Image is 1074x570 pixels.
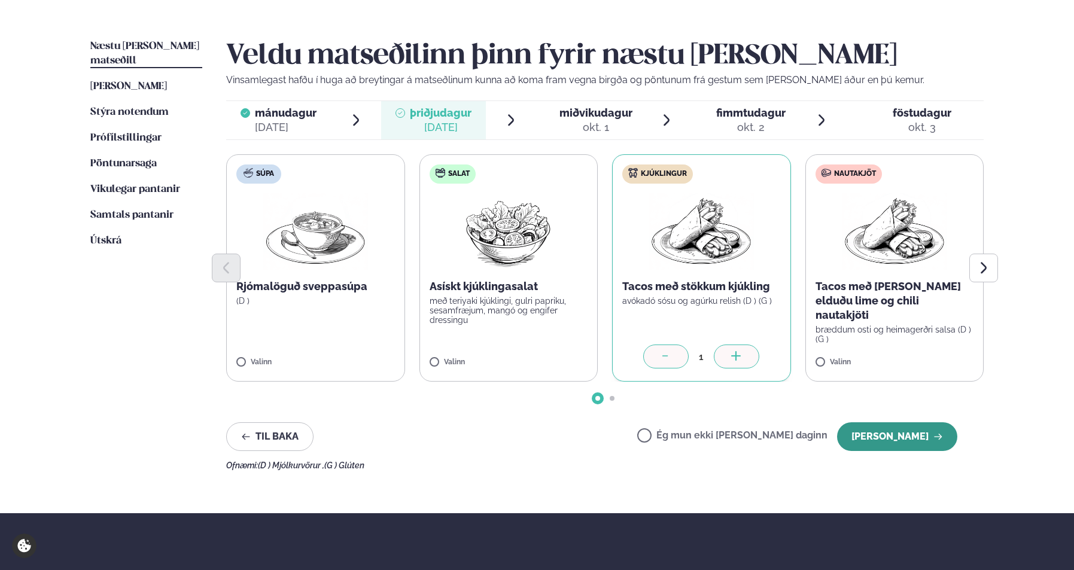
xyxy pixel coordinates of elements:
[822,168,831,178] img: beef.svg
[816,279,974,322] p: Tacos með [PERSON_NAME] elduðu lime og chili nautakjöti
[837,422,957,451] button: [PERSON_NAME]
[689,350,714,364] div: 1
[90,133,162,143] span: Prófílstillingar
[90,81,167,92] span: [PERSON_NAME]
[90,157,157,171] a: Pöntunarsaga
[622,296,781,306] p: avókadó sósu og agúrku relish (D ) (G )
[430,279,588,294] p: Asískt kjúklingasalat
[610,396,614,401] span: Go to slide 2
[90,158,157,169] span: Pöntunarsaga
[90,107,169,117] span: Stýra notendum
[90,208,174,222] a: Samtals pantanir
[559,106,632,119] span: miðvikudagur
[226,461,984,470] div: Ofnæmi:
[256,169,274,179] span: Súpa
[410,106,471,119] span: þriðjudagur
[716,106,786,119] span: fimmtudagur
[834,169,876,179] span: Nautakjöt
[236,296,395,306] p: (D )
[448,169,470,179] span: Salat
[628,168,638,178] img: chicken.svg
[12,534,36,558] a: Cookie settings
[842,193,947,270] img: Wraps.png
[258,461,324,470] span: (D ) Mjólkurvörur ,
[90,182,180,197] a: Vikulegar pantanir
[893,106,951,119] span: föstudagur
[816,325,974,344] p: bræddum osti og heimagerðri salsa (D ) (G )
[649,193,754,270] img: Wraps.png
[90,131,162,145] a: Prófílstillingar
[255,106,317,119] span: mánudagur
[90,80,167,94] a: [PERSON_NAME]
[226,73,984,87] p: Vinsamlegast hafðu í huga að breytingar á matseðlinum kunna að koma fram vegna birgða og pöntunum...
[212,254,241,282] button: Previous slide
[595,396,600,401] span: Go to slide 1
[244,168,253,178] img: soup.svg
[90,234,121,248] a: Útskrá
[90,184,180,194] span: Vikulegar pantanir
[455,193,561,270] img: Salad.png
[716,120,786,135] div: okt. 2
[236,279,395,294] p: Rjómalöguð sveppasúpa
[622,279,781,294] p: Tacos með stökkum kjúkling
[559,120,632,135] div: okt. 1
[90,41,199,66] span: Næstu [PERSON_NAME] matseðill
[255,120,317,135] div: [DATE]
[90,105,169,120] a: Stýra notendum
[324,461,364,470] span: (G ) Glúten
[410,120,471,135] div: [DATE]
[969,254,998,282] button: Next slide
[430,296,588,325] p: með teriyaki kjúklingi, gulri papriku, sesamfræjum, mangó og engifer dressingu
[226,39,984,73] h2: Veldu matseðilinn þinn fyrir næstu [PERSON_NAME]
[90,236,121,246] span: Útskrá
[893,120,951,135] div: okt. 3
[90,210,174,220] span: Samtals pantanir
[226,422,314,451] button: Til baka
[263,193,368,270] img: Soup.png
[90,39,202,68] a: Næstu [PERSON_NAME] matseðill
[641,169,687,179] span: Kjúklingur
[436,168,445,178] img: salad.svg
